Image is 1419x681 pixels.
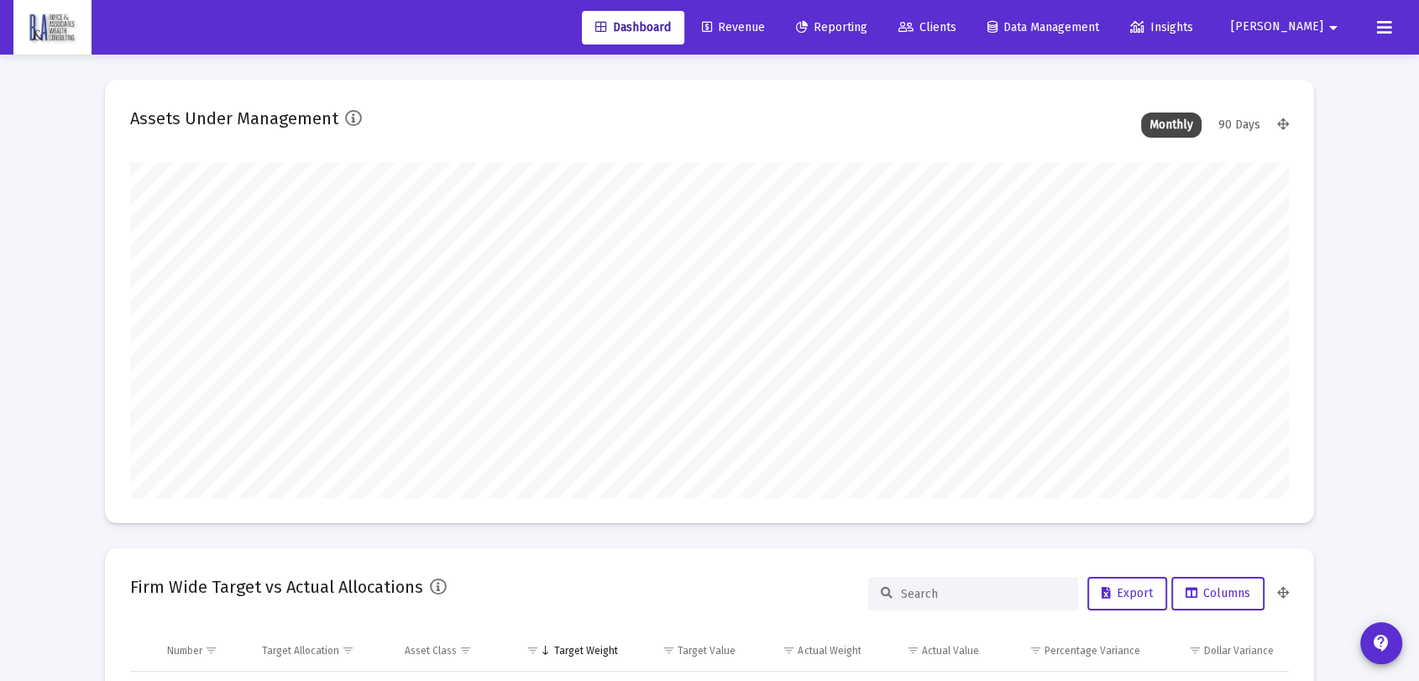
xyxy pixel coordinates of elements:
[459,644,472,657] span: Show filter options for column 'Asset Class'
[342,644,354,657] span: Show filter options for column 'Target Allocation'
[504,631,629,671] td: Column Target Weight
[1171,577,1265,610] button: Columns
[405,644,457,657] div: Asset Class
[1151,631,1289,671] td: Column Dollar Variance
[702,20,765,34] span: Revenue
[1211,10,1364,44] button: [PERSON_NAME]
[630,631,747,671] td: Column Target Value
[595,20,671,34] span: Dashboard
[526,644,539,657] span: Show filter options for column 'Target Weight'
[393,631,504,671] td: Column Asset Class
[250,631,393,671] td: Column Target Allocation
[1044,644,1139,657] div: Percentage Variance
[205,644,217,657] span: Show filter options for column 'Number'
[1130,20,1193,34] span: Insights
[1371,633,1391,653] mat-icon: contact_support
[678,644,736,657] div: Target Value
[798,644,861,657] div: Actual Weight
[974,11,1113,45] a: Data Management
[554,644,618,657] div: Target Weight
[1210,113,1269,138] div: 90 Days
[922,644,979,657] div: Actual Value
[26,11,79,45] img: Dashboard
[872,631,991,671] td: Column Actual Value
[1141,113,1202,138] div: Monthly
[582,11,684,45] a: Dashboard
[167,644,202,657] div: Number
[1117,11,1207,45] a: Insights
[1189,644,1202,657] span: Show filter options for column 'Dollar Variance'
[898,20,956,34] span: Clients
[262,644,339,657] div: Target Allocation
[1231,20,1323,34] span: [PERSON_NAME]
[1102,586,1153,600] span: Export
[1204,644,1274,657] div: Dollar Variance
[987,20,1099,34] span: Data Management
[783,644,795,657] span: Show filter options for column 'Actual Weight'
[901,587,1066,601] input: Search
[783,11,881,45] a: Reporting
[1029,644,1041,657] span: Show filter options for column 'Percentage Variance'
[155,631,250,671] td: Column Number
[1186,586,1250,600] span: Columns
[885,11,970,45] a: Clients
[130,105,338,132] h2: Assets Under Management
[130,574,423,600] h2: Firm Wide Target vs Actual Allocations
[907,644,919,657] span: Show filter options for column 'Actual Value'
[662,644,675,657] span: Show filter options for column 'Target Value'
[991,631,1152,671] td: Column Percentage Variance
[689,11,778,45] a: Revenue
[747,631,873,671] td: Column Actual Weight
[1323,11,1343,45] mat-icon: arrow_drop_down
[1087,577,1167,610] button: Export
[796,20,867,34] span: Reporting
